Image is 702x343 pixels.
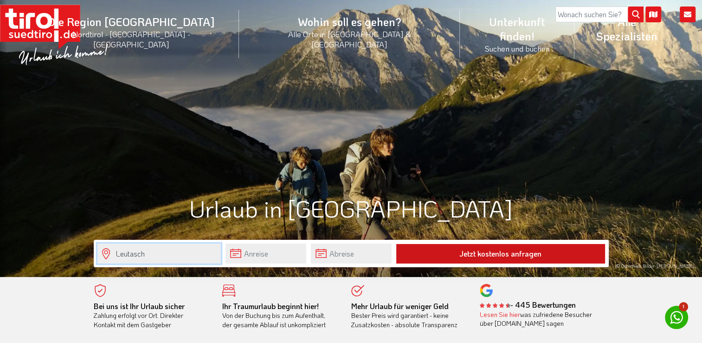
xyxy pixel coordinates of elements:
[471,43,563,53] small: Suchen und buchen
[480,300,576,310] b: - 445 Bewertungen
[480,310,595,328] div: was zufriedene Besucher über [DOMAIN_NAME] sagen
[225,244,306,264] input: Anreise
[222,301,319,311] b: Ihr Traumurlaub beginnt hier!
[94,301,185,311] b: Bei uns ist Ihr Urlaub sicher
[680,7,696,22] i: Kontakt
[94,302,209,330] div: Zahlung erfolgt vor Ort. Direkter Kontakt mit dem Gastgeber
[396,244,605,264] button: Jetzt kostenlos anfragen
[645,7,661,22] i: Karte öffnen
[351,302,466,330] div: Bester Preis wird garantiert - keine Zusatzkosten - absolute Transparenz
[555,7,644,22] input: Wonach suchen Sie?
[311,244,392,264] input: Abreise
[34,29,228,49] small: Nordtirol - [GEOGRAPHIC_DATA] - [GEOGRAPHIC_DATA]
[23,4,239,59] a: Die Region [GEOGRAPHIC_DATA]Nordtirol - [GEOGRAPHIC_DATA] - [GEOGRAPHIC_DATA]
[239,4,460,59] a: Wohin soll es gehen?Alle Orte in [GEOGRAPHIC_DATA] & [GEOGRAPHIC_DATA]
[351,301,449,311] b: Mehr Urlaub für weniger Geld
[574,4,679,53] a: Alle Spezialisten
[460,4,574,64] a: Unterkunft finden!Suchen und buchen
[665,306,688,329] a: 1
[222,302,337,330] div: Von der Buchung bis zum Aufenthalt, der gesamte Ablauf ist unkompliziert
[250,29,449,49] small: Alle Orte in [GEOGRAPHIC_DATA] & [GEOGRAPHIC_DATA]
[480,310,520,319] a: Lesen Sie hier
[679,302,688,311] span: 1
[94,196,609,221] h1: Urlaub in [GEOGRAPHIC_DATA]
[97,244,221,264] input: Wo soll's hingehen?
